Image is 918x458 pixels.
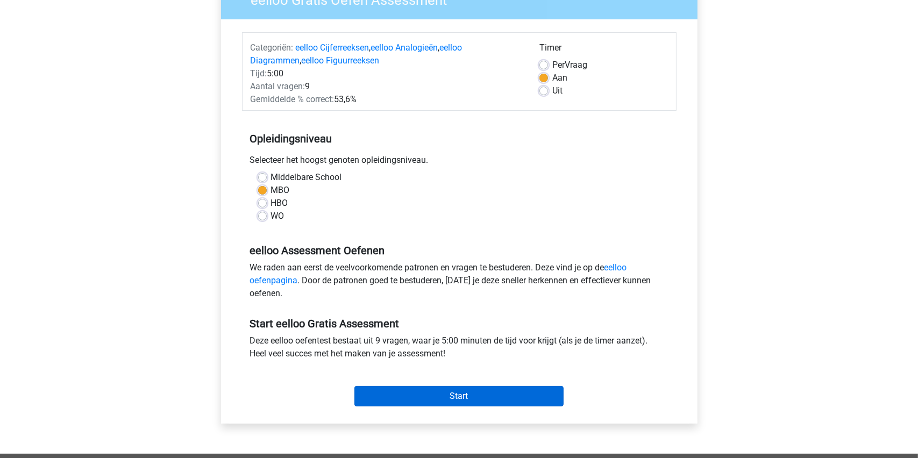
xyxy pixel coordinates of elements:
[251,42,294,53] span: Categoriën:
[354,386,564,406] input: Start
[243,41,531,67] div: , , ,
[302,55,380,66] a: eelloo Figuurreeksen
[251,94,335,104] span: Gemiddelde % correct:
[552,59,587,71] label: Vraag
[251,68,267,78] span: Tijd:
[250,244,668,257] h5: eelloo Assessment Oefenen
[539,41,668,59] div: Timer
[251,81,305,91] span: Aantal vragen:
[371,42,438,53] a: eelloo Analogieën
[552,71,567,84] label: Aan
[552,60,565,70] span: Per
[271,171,342,184] label: Middelbare School
[552,84,563,97] label: Uit
[242,261,677,304] div: We raden aan eerst de veelvoorkomende patronen en vragen te bestuderen. Deze vind je op de . Door...
[250,317,668,330] h5: Start eelloo Gratis Assessment
[243,80,531,93] div: 9
[243,67,531,80] div: 5:00
[242,154,677,171] div: Selecteer het hoogst genoten opleidingsniveau.
[271,197,288,210] label: HBO
[250,128,668,149] h5: Opleidingsniveau
[296,42,369,53] a: eelloo Cijferreeksen
[242,334,677,364] div: Deze eelloo oefentest bestaat uit 9 vragen, waar je 5:00 minuten de tijd voor krijgt (als je de t...
[271,210,284,223] label: WO
[271,184,290,197] label: MBO
[243,93,531,106] div: 53,6%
